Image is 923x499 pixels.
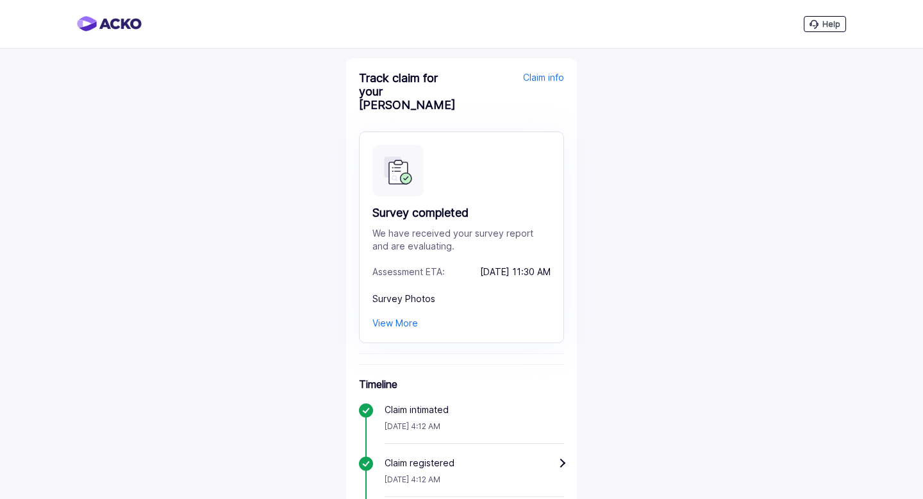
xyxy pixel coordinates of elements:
[372,227,551,253] div: We have received your survey report and are evaluating.
[822,19,840,29] span: Help
[77,16,142,31] img: horizontal-gradient.png
[465,71,564,121] div: Claim info
[372,266,445,278] span: Assessment ETA:
[359,378,564,391] h6: Timeline
[372,292,551,305] div: Survey Photos
[385,403,564,416] div: Claim intimated
[385,457,564,469] div: Claim registered
[385,469,564,497] div: [DATE] 4:12 AM
[359,71,458,112] div: Track claim for your [PERSON_NAME]
[372,317,418,330] div: View More
[372,205,551,221] div: Survey completed
[448,266,551,278] span: [DATE] 11:30 AM
[385,416,564,444] div: [DATE] 4:12 AM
